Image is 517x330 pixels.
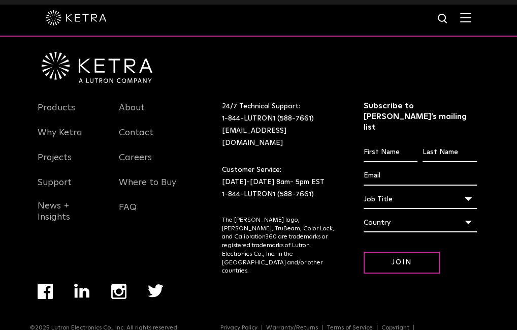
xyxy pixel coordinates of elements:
[38,177,72,200] a: Support
[119,177,176,200] a: Where to Buy
[38,127,82,151] a: Why Ketra
[364,166,477,186] input: Email
[222,191,314,198] a: 1-844-LUTRON1 (588-7661)
[38,152,72,175] a: Projects
[38,200,104,235] a: News + Insights
[437,13,449,25] img: search icon
[460,13,471,22] img: Hamburger%20Nav.svg
[148,284,164,297] img: twitter
[46,10,107,25] img: ketra-logo-2019-white
[364,143,418,162] input: First Name
[364,213,477,232] div: Country
[38,284,53,299] img: facebook
[222,164,338,200] p: Customer Service: [DATE]-[DATE] 8am- 5pm EST
[423,143,477,162] input: Last Name
[119,152,152,175] a: Careers
[222,115,314,122] a: 1-844-LUTRON1 (588-7661)
[222,101,338,149] p: 24/7 Technical Support:
[111,284,126,299] img: instagram
[222,216,338,276] p: The [PERSON_NAME] logo, [PERSON_NAME], TruBeam, Color Lock, and Calibration360 are trademarks or ...
[38,101,104,235] div: Navigation Menu
[38,284,185,324] div: Navigation Menu
[364,252,440,274] input: Join
[364,190,477,209] div: Job Title
[364,101,477,132] h3: Subscribe to [PERSON_NAME]’s mailing list
[119,102,145,126] a: About
[38,102,75,126] a: Products
[42,52,152,83] img: Ketra-aLutronCo_White_RGB
[222,127,286,146] a: [EMAIL_ADDRESS][DOMAIN_NAME]
[74,284,90,298] img: linkedin
[119,101,185,225] div: Navigation Menu
[119,127,153,151] a: Contact
[119,202,137,225] a: FAQ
